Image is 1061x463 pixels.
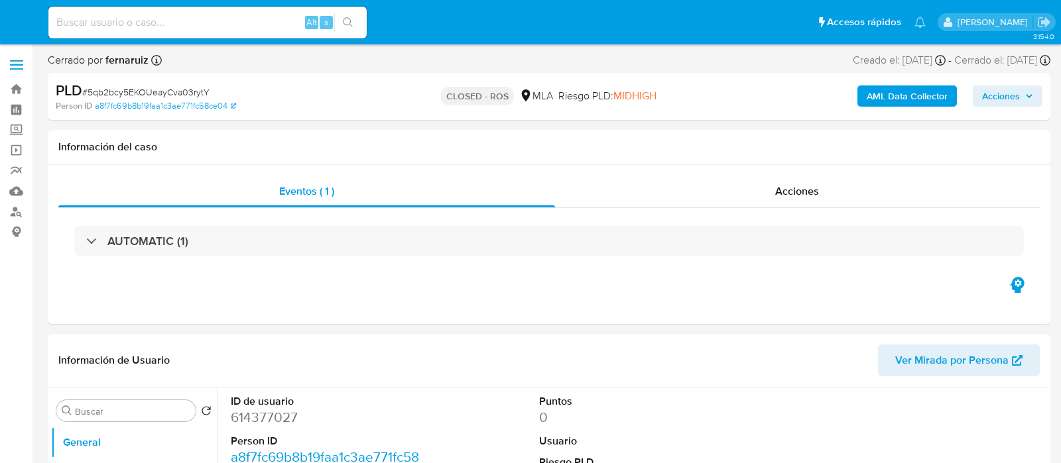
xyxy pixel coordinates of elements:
div: AUTOMATIC (1) [74,226,1024,256]
p: CLOSED - ROS [441,87,514,105]
button: search-icon [334,13,361,32]
span: Acciones [982,85,1020,107]
dd: 614377027 [231,408,423,427]
a: Notificaciones [914,17,926,28]
button: Volver al orden por defecto [201,405,212,420]
p: marielabelen.cragno@mercadolibre.com [958,16,1032,28]
span: Alt [306,16,317,28]
div: Cerrado el: [DATE] [954,53,1050,68]
span: Cerrado por [48,53,149,68]
input: Buscar usuario o caso... [48,14,367,31]
b: fernaruiz [103,52,149,68]
button: General [51,427,217,458]
b: AML Data Collector [867,85,948,107]
input: Buscar [75,405,190,417]
span: Eventos ( 1 ) [279,183,334,199]
span: - [948,53,952,68]
span: Ver Mirada por Persona [895,344,1009,376]
dt: Puntos [539,394,731,409]
button: Acciones [973,85,1042,107]
dt: ID de usuario [231,394,423,409]
span: Acciones [775,183,819,199]
button: AML Data Collector [857,85,957,107]
span: MIDHIGH [613,88,656,103]
div: MLA [519,89,553,103]
button: Ver Mirada por Persona [878,344,1040,376]
span: Riesgo PLD: [558,89,656,103]
span: Accesos rápidos [827,15,901,29]
b: PLD [56,79,82,101]
h1: Información de Usuario [58,354,170,367]
dt: Person ID [231,434,423,448]
dd: 0 [539,408,731,427]
div: Creado el: [DATE] [853,53,946,68]
h3: AUTOMATIC (1) [107,234,188,248]
a: Salir [1037,15,1051,29]
a: a8f7fc69b8b19faa1c3ae771fc58ce04 [95,100,236,112]
span: # 5qb2bcy5EKOUeayCva03rytY [82,85,210,99]
button: Buscar [62,405,72,416]
span: s [324,16,328,28]
dt: Usuario [539,434,731,448]
h1: Información del caso [58,140,1040,154]
b: Person ID [56,100,92,112]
